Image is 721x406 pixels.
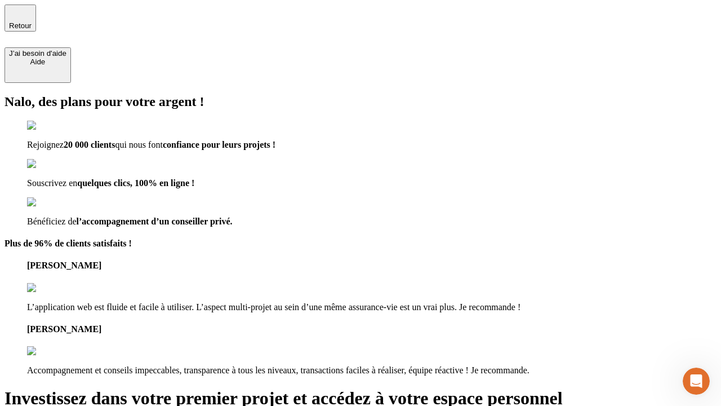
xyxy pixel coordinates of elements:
span: quelques clics, 100% en ligne ! [77,178,194,188]
div: J’ai besoin d'aide [9,49,66,58]
span: confiance pour leurs projets ! [163,140,275,149]
span: 20 000 clients [64,140,115,149]
h4: Plus de 96% de clients satisfaits ! [5,239,716,249]
button: Retour [5,5,36,32]
img: checkmark [27,159,75,169]
div: Aide [9,58,66,66]
iframe: Intercom live chat [683,368,710,395]
span: Souscrivez en [27,178,77,188]
span: Bénéficiez de [27,217,77,226]
span: Retour [9,21,32,30]
p: Accompagnement et conseils impeccables, transparence à tous les niveaux, transactions faciles à r... [27,365,716,376]
img: checkmark [27,197,75,208]
img: checkmark [27,121,75,131]
h4: [PERSON_NAME] [27,324,716,334]
p: L’application web est fluide et facile à utiliser. L’aspect multi-projet au sein d’une même assur... [27,302,716,312]
span: Rejoignez [27,140,64,149]
img: reviews stars [27,283,83,293]
img: reviews stars [27,346,83,356]
span: qui nous font [115,140,162,149]
span: l’accompagnement d’un conseiller privé. [77,217,233,226]
button: J’ai besoin d'aideAide [5,47,71,83]
h4: [PERSON_NAME] [27,261,716,271]
h2: Nalo, des plans pour votre argent ! [5,94,716,109]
